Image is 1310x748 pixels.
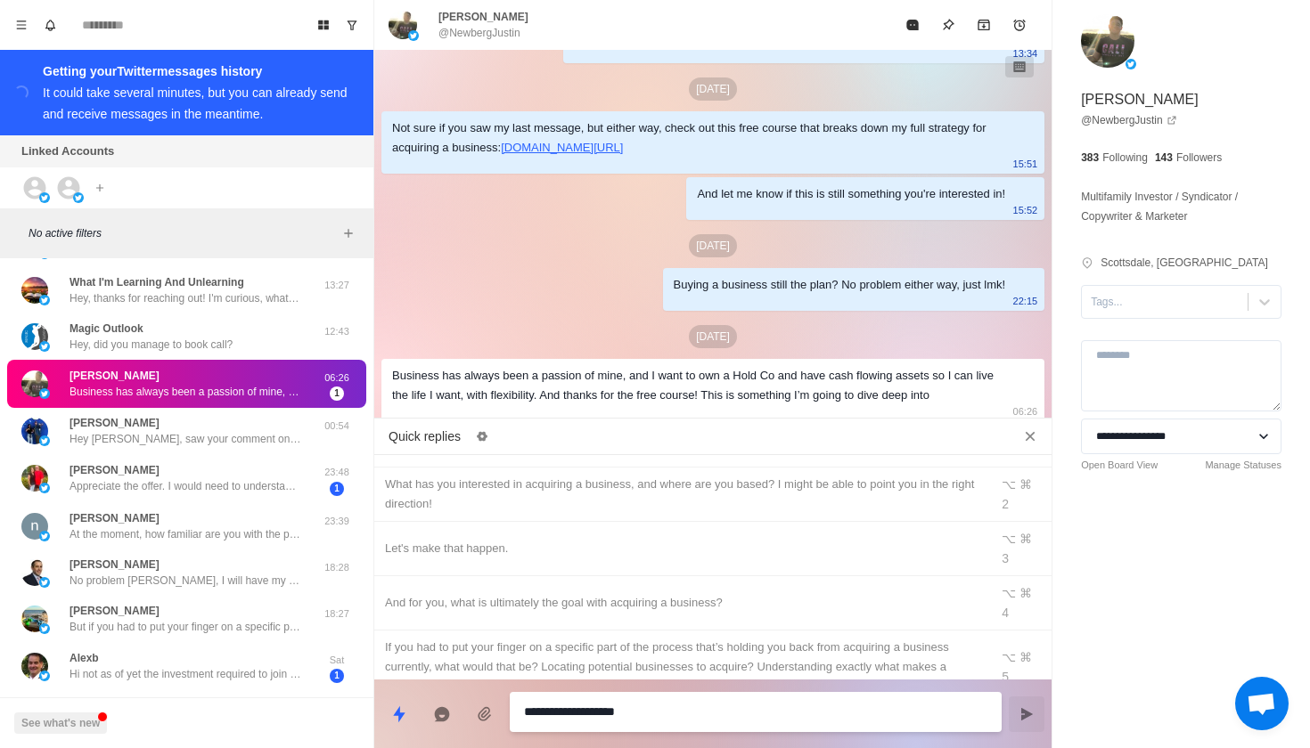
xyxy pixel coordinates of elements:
[70,337,233,353] p: Hey, did you manage to book call?
[39,192,50,203] img: picture
[39,531,50,541] img: picture
[438,25,520,41] p: @NewbergJustin
[315,606,359,622] p: 18:27
[315,278,359,293] p: 13:27
[7,11,36,39] button: Menu
[73,192,84,203] img: picture
[70,666,301,682] p: Hi not as of yet the investment required to join the group is not tenable right now, albeit if I ...
[389,11,417,39] img: picture
[330,482,344,496] span: 1
[315,419,359,434] p: 00:54
[1081,89,1199,110] p: [PERSON_NAME]
[697,184,1005,204] div: And let me know if this is still something you're interested in!
[70,431,301,447] p: Hey [PERSON_NAME], saw your comment on BowtieBrokes thread about the Kratom rehab facilities. I h...
[70,321,143,337] p: Magic Outlook
[21,653,48,679] img: picture
[21,142,114,160] p: Linked Accounts
[674,275,1006,295] div: Buying a business still the plan? No problem either way, just lmk!
[39,671,50,681] img: picture
[39,388,50,399] img: picture
[21,323,48,350] img: picture
[315,514,359,529] p: 23:39
[70,290,301,306] p: Hey, thanks for reaching out! I'm curious, what ultimately has you interested in acquiring a cash...
[21,606,48,632] img: picture
[70,368,160,384] p: [PERSON_NAME]
[43,61,352,82] div: Getting your Twitter messages history
[70,462,160,478] p: [PERSON_NAME]
[70,415,160,431] p: [PERSON_NAME]
[501,141,623,154] a: [DOMAIN_NAME][URL]
[39,577,50,588] img: picture
[1235,677,1289,730] a: Open chat
[424,696,460,732] button: Reply with AI
[70,557,160,573] p: [PERSON_NAME]
[689,234,737,257] p: [DATE]
[895,7,930,43] button: Mark as read
[1081,150,1099,166] p: 383
[1002,583,1041,622] div: ⌥ ⌘ 4
[1013,200,1038,220] p: 15:52
[1013,154,1038,174] p: 15:51
[381,696,417,732] button: Quick replies
[389,427,461,446] p: Quick replies
[21,465,48,492] img: picture
[385,593,978,613] div: And for you, what is ultimately the goal with acquiring a business?
[315,560,359,575] p: 18:28
[385,475,978,514] div: What has you interested in acquiring a business, and where are you based? I might be able to poin...
[689,325,737,348] p: [DATE]
[1081,14,1134,68] img: picture
[1081,112,1177,128] a: @NewbergJustin
[309,11,338,39] button: Board View
[408,30,419,41] img: picture
[1002,7,1037,43] button: Add reminder
[89,177,111,199] button: Add account
[39,623,50,634] img: picture
[1126,59,1136,69] img: picture
[1016,422,1044,451] button: Close quick replies
[21,513,48,540] img: picture
[43,85,348,121] div: It could take several minutes, but you can already send and receive messages in the meantime.
[1205,458,1281,473] a: Manage Statuses
[21,370,48,397] img: picture
[315,465,359,480] p: 23:48
[70,384,301,400] p: Business has always been a passion of mine, and I want to own a Hold Co and have cash flowing ass...
[1101,255,1268,271] p: Scottsdale, [GEOGRAPHIC_DATA]
[338,11,366,39] button: Show unread conversations
[70,526,301,542] p: At the moment, how familiar are you with the process of buying a business?
[70,478,301,494] p: Appreciate the offer. I would need to understand the cost of that service. Also, my wife and I de...
[39,341,50,352] img: picture
[21,277,48,304] img: picture
[689,77,737,101] p: [DATE]
[1002,475,1041,514] div: ⌥ ⌘ 2
[70,274,244,290] p: What I'm Learning And Unlearning
[385,539,978,558] div: Let's make that happen.
[70,573,301,589] p: No problem [PERSON_NAME], I will have my student success manager drop you a text this afternoon t...
[14,712,107,734] button: See what's new
[39,295,50,305] img: picture
[1081,187,1281,226] p: Multifamily Investor / Syndicator / Copywriter & Marketer
[966,7,1002,43] button: Archive
[315,324,359,339] p: 12:43
[468,422,496,451] button: Edit quick replies
[330,386,344,401] span: 1
[36,11,64,39] button: Notifications
[1002,529,1041,568] div: ⌥ ⌘ 3
[392,366,1005,405] div: Business has always been a passion of mine, and I want to own a Hold Co and have cash flowing ass...
[21,418,48,444] img: picture
[467,696,503,732] button: Add media
[930,7,966,43] button: Pin
[70,650,99,666] p: Alexb
[338,223,359,244] button: Add filters
[315,653,359,668] p: Sat
[39,435,50,446] img: picture
[1009,696,1044,732] button: Send message
[438,9,528,25] p: [PERSON_NAME]
[330,669,344,683] span: 1
[1102,150,1148,166] p: Following
[1155,150,1173,166] p: 143
[1081,458,1158,473] a: Open Board View
[1002,647,1041,687] div: ⌥ ⌘ 5
[70,603,160,619] p: [PERSON_NAME]
[29,225,338,241] p: No active filters
[1013,44,1038,63] p: 13:34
